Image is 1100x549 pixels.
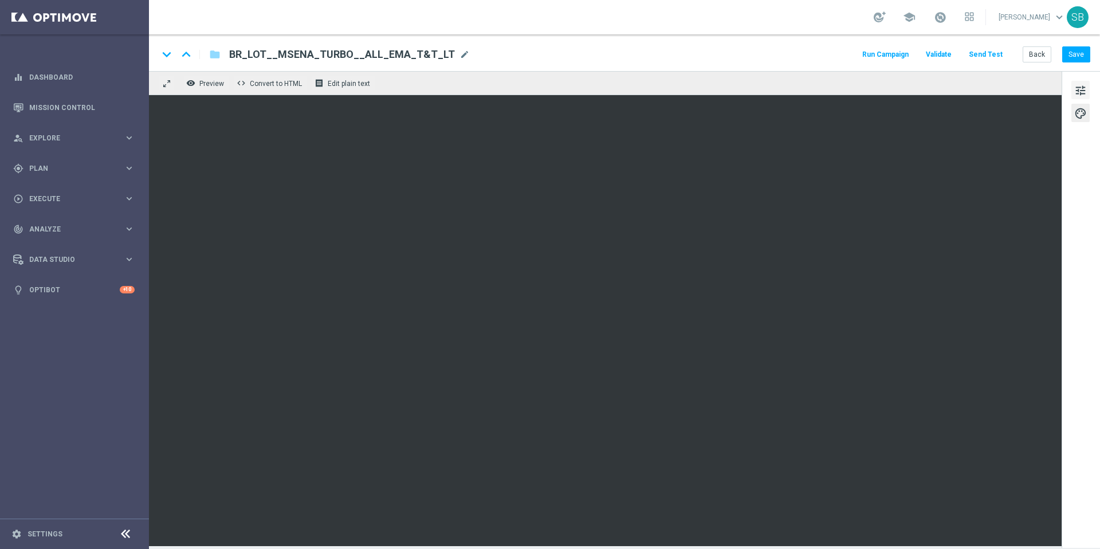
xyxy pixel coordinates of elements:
[250,80,302,88] span: Convert to HTML
[29,195,124,202] span: Execute
[208,45,222,64] button: folder
[158,46,175,63] i: keyboard_arrow_down
[11,529,22,539] i: settings
[997,9,1067,26] a: [PERSON_NAME]keyboard_arrow_down
[29,165,124,172] span: Plan
[13,225,135,234] button: track_changes Analyze keyboard_arrow_right
[29,226,124,233] span: Analyze
[967,47,1004,62] button: Send Test
[13,194,124,204] div: Execute
[13,73,135,82] button: equalizer Dashboard
[29,135,124,142] span: Explore
[13,255,135,264] button: Data Studio keyboard_arrow_right
[124,163,135,174] i: keyboard_arrow_right
[13,285,23,295] i: lightbulb
[1071,104,1090,122] button: palette
[926,50,952,58] span: Validate
[13,163,23,174] i: gps_fixed
[13,274,135,305] div: Optibot
[13,163,124,174] div: Plan
[29,62,135,92] a: Dashboard
[1074,106,1087,121] span: palette
[1062,46,1090,62] button: Save
[199,80,224,88] span: Preview
[312,76,375,91] button: receipt Edit plain text
[1067,6,1089,28] div: SB
[27,531,62,538] a: Settings
[924,47,953,62] button: Validate
[13,194,135,203] button: play_circle_outline Execute keyboard_arrow_right
[1071,81,1090,99] button: tune
[13,254,124,265] div: Data Studio
[29,274,120,305] a: Optibot
[13,92,135,123] div: Mission Control
[1053,11,1066,23] span: keyboard_arrow_down
[903,11,916,23] span: school
[124,223,135,234] i: keyboard_arrow_right
[1023,46,1051,62] button: Back
[1074,83,1087,98] span: tune
[459,49,470,60] span: mode_edit
[178,46,195,63] i: keyboard_arrow_up
[229,48,455,61] span: BR_LOT__MSENA_TURBO__ALL_EMA_T&T_LT
[13,194,23,204] i: play_circle_outline
[183,76,229,91] button: remove_red_eye Preview
[120,286,135,293] div: +10
[29,92,135,123] a: Mission Control
[13,134,135,143] button: person_search Explore keyboard_arrow_right
[124,254,135,265] i: keyboard_arrow_right
[29,256,124,263] span: Data Studio
[13,164,135,173] button: gps_fixed Plan keyboard_arrow_right
[209,48,221,61] i: folder
[186,79,195,88] i: remove_red_eye
[13,62,135,92] div: Dashboard
[13,72,23,83] i: equalizer
[13,133,124,143] div: Explore
[124,132,135,143] i: keyboard_arrow_right
[237,79,246,88] span: code
[328,80,370,88] span: Edit plain text
[13,224,23,234] i: track_changes
[234,76,307,91] button: code Convert to HTML
[124,193,135,204] i: keyboard_arrow_right
[13,285,135,295] button: lightbulb Optibot +10
[13,224,124,234] div: Analyze
[13,103,135,112] button: Mission Control
[13,133,23,143] i: person_search
[861,47,910,62] button: Run Campaign
[315,79,324,88] i: receipt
